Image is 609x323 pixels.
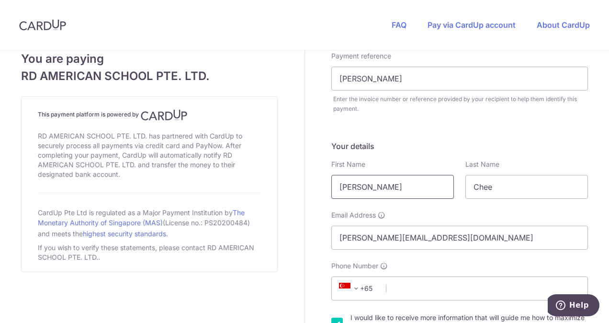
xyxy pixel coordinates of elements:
[428,20,516,30] a: Pay via CardUp account
[38,129,261,181] div: RD AMERICAN SCHOOL PTE. LTD. has partnered with CardUp to securely process all payments via credi...
[38,205,261,241] div: CardUp Pte Ltd is regulated as a Major Payment Institution by (License no.: PS20200484) and meets...
[38,241,261,264] div: If you wish to verify these statements, please contact RD AMERICAN SCHOOL PTE. LTD..
[21,68,278,85] span: RD AMERICAN SCHOOL PTE. LTD.
[333,94,588,114] div: Enter the invoice number or reference provided by your recipient to help them identify this payment.
[339,283,362,294] span: +65
[331,226,588,250] input: Email address
[83,230,166,238] a: highest security standards
[141,109,188,121] img: CardUp
[21,50,278,68] span: You are paying
[392,20,406,30] a: FAQ
[331,261,378,271] span: Phone Number
[331,210,376,220] span: Email Address
[465,175,588,199] input: Last name
[331,140,588,152] h5: Your details
[465,160,499,169] label: Last Name
[19,19,66,31] img: CardUp
[548,294,599,318] iframe: Opens a widget where you can find more information
[331,51,391,61] label: Payment reference
[331,175,454,199] input: First name
[537,20,590,30] a: About CardUp
[331,160,365,169] label: First Name
[336,283,379,294] span: +65
[38,109,261,121] h4: This payment platform is powered by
